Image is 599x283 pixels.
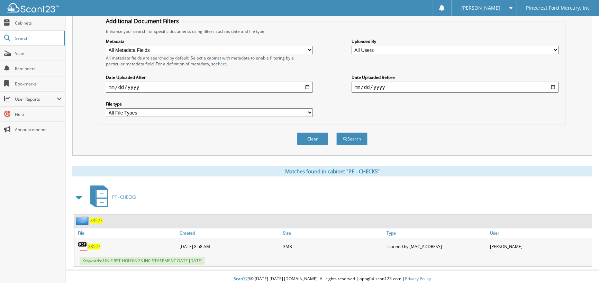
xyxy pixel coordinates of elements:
a: here [218,61,227,67]
div: 3MB [281,239,385,253]
span: Help [15,111,62,117]
a: Privacy Policy [405,276,431,282]
a: File [74,228,178,238]
input: end [352,82,559,93]
label: File type [106,101,313,107]
img: scan123-logo-white.svg [7,3,59,12]
a: Created [178,228,281,238]
span: Scan123 [234,276,250,282]
a: 83527 [88,244,100,249]
a: User [488,228,592,238]
span: [PERSON_NAME] [461,6,500,10]
span: Reminders [15,66,62,72]
span: User Reports [15,96,57,102]
div: Matches found in cabinet "PF - CHECKS" [72,166,592,176]
span: Search [15,35,61,41]
input: start [106,82,313,93]
a: Type [385,228,488,238]
a: PF - CHECKS [86,183,136,211]
label: Metadata [106,38,313,44]
label: Date Uploaded After [106,74,313,80]
span: Bookmarks [15,81,62,87]
div: Enhance your search for specific documents using filters such as date and file type. [102,28,562,34]
span: Scan [15,51,62,56]
img: PDF.png [78,241,88,252]
span: Keywords: UNIFIRST HOLDINGS INC STATEMENT DATE [DATE] [80,257,205,265]
span: Cabinets [15,20,62,26]
span: Announcements [15,127,62,133]
legend: Additional Document Filters [102,17,182,25]
div: All metadata fields are searched by default. Select a cabinet with metadata to enable filtering b... [106,55,313,67]
button: Clear [297,133,328,145]
button: Search [336,133,367,145]
span: Pinecrest Ford Mercury, Inc [526,6,590,10]
div: [PERSON_NAME] [488,239,592,253]
span: PF - CHECKS [112,194,136,200]
a: Size [281,228,385,238]
img: folder2.png [76,216,90,225]
div: [DATE] 8:58 AM [178,239,281,253]
label: Date Uploaded Before [352,74,559,80]
label: Uploaded By [352,38,559,44]
div: scanned by [MAC_ADDRESS] [385,239,488,253]
a: 83527 [90,218,102,223]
